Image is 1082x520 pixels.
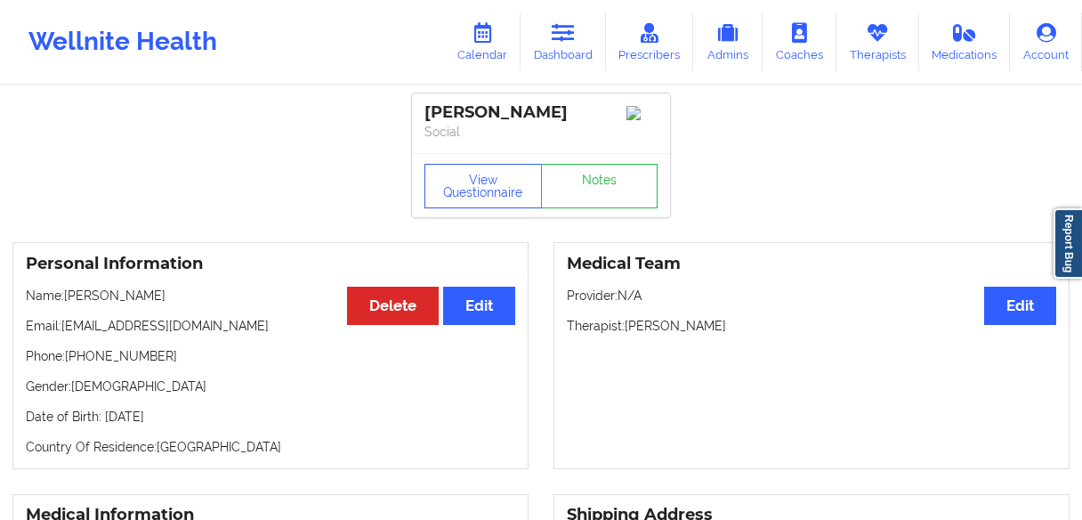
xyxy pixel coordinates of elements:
[919,12,1011,71] a: Medications
[763,12,836,71] a: Coaches
[567,287,1056,305] p: Provider: N/A
[347,287,439,325] button: Delete
[26,317,515,335] p: Email: [EMAIL_ADDRESS][DOMAIN_NAME]
[567,254,1056,274] h3: Medical Team
[606,12,694,71] a: Prescribers
[521,12,606,71] a: Dashboard
[424,123,658,141] p: Social
[567,317,1056,335] p: Therapist: [PERSON_NAME]
[1054,208,1082,279] a: Report Bug
[424,164,542,208] button: View Questionnaire
[424,102,658,123] div: [PERSON_NAME]
[26,378,515,395] p: Gender: [DEMOGRAPHIC_DATA]
[693,12,763,71] a: Admins
[444,12,521,71] a: Calendar
[1010,12,1082,71] a: Account
[443,287,515,325] button: Edit
[26,408,515,426] p: Date of Birth: [DATE]
[836,12,919,71] a: Therapists
[626,106,658,120] img: Image%2Fplaceholer-image.png
[26,438,515,456] p: Country Of Residence: [GEOGRAPHIC_DATA]
[26,254,515,274] h3: Personal Information
[26,347,515,365] p: Phone: [PHONE_NUMBER]
[984,287,1056,325] button: Edit
[26,287,515,305] p: Name: [PERSON_NAME]
[541,164,658,208] a: Notes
